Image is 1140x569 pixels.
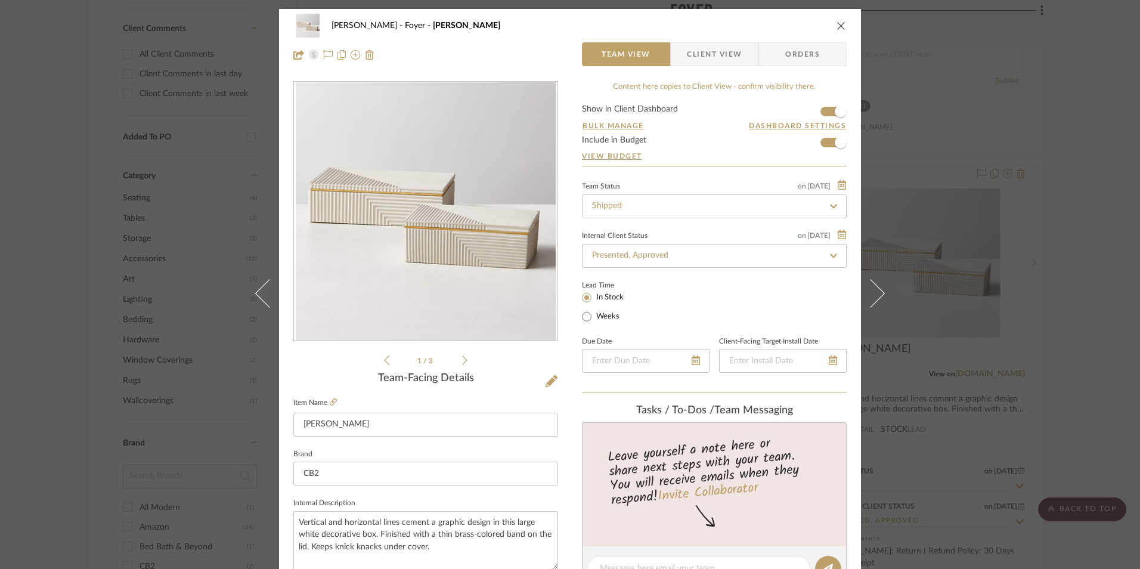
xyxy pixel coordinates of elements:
span: [PERSON_NAME] [332,21,405,30]
span: / [423,357,429,364]
span: [PERSON_NAME] [433,21,500,30]
label: Client-Facing Target Install Date [719,339,818,345]
div: 0 [294,82,557,341]
span: Team View [602,42,650,66]
span: Orders [772,42,833,66]
label: Brand [293,452,312,457]
img: Remove from project [365,50,374,60]
img: 3b43177d-654a-4c4e-8397-31f73a205bbb_436x436.jpg [296,82,556,341]
span: [DATE] [806,231,832,240]
label: Due Date [582,339,612,345]
div: Team Status [582,184,620,190]
label: In Stock [594,292,624,303]
button: Dashboard Settings [748,120,847,131]
label: Item Name [293,398,337,408]
a: Invite Collaborator [657,477,759,507]
span: Foyer [405,21,433,30]
span: on [798,183,806,190]
span: Tasks / To-Dos / [636,405,714,416]
button: Bulk Manage [582,120,645,131]
button: close [836,20,847,31]
div: Content here copies to Client View - confirm visibility there. [582,81,847,93]
input: Enter Install Date [719,349,847,373]
span: 3 [429,357,435,364]
input: Enter Item Name [293,413,558,437]
mat-radio-group: Select item type [582,290,643,324]
span: on [798,232,806,239]
input: Enter Brand [293,462,558,485]
div: team Messaging [582,404,847,418]
a: View Budget [582,151,847,161]
input: Enter Due Date [582,349,710,373]
input: Type to Search… [582,194,847,218]
img: 3b43177d-654a-4c4e-8397-31f73a205bbb_48x40.jpg [293,14,322,38]
label: Internal Description [293,500,355,506]
label: Weeks [594,311,619,322]
input: Type to Search… [582,244,847,268]
span: 1 [417,357,423,364]
div: Leave yourself a note here or share next steps with your team. You will receive emails when they ... [581,431,848,511]
label: Lead Time [582,280,643,290]
span: Client View [687,42,742,66]
div: Team-Facing Details [293,372,558,385]
span: [DATE] [806,182,832,190]
div: Internal Client Status [582,233,648,239]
